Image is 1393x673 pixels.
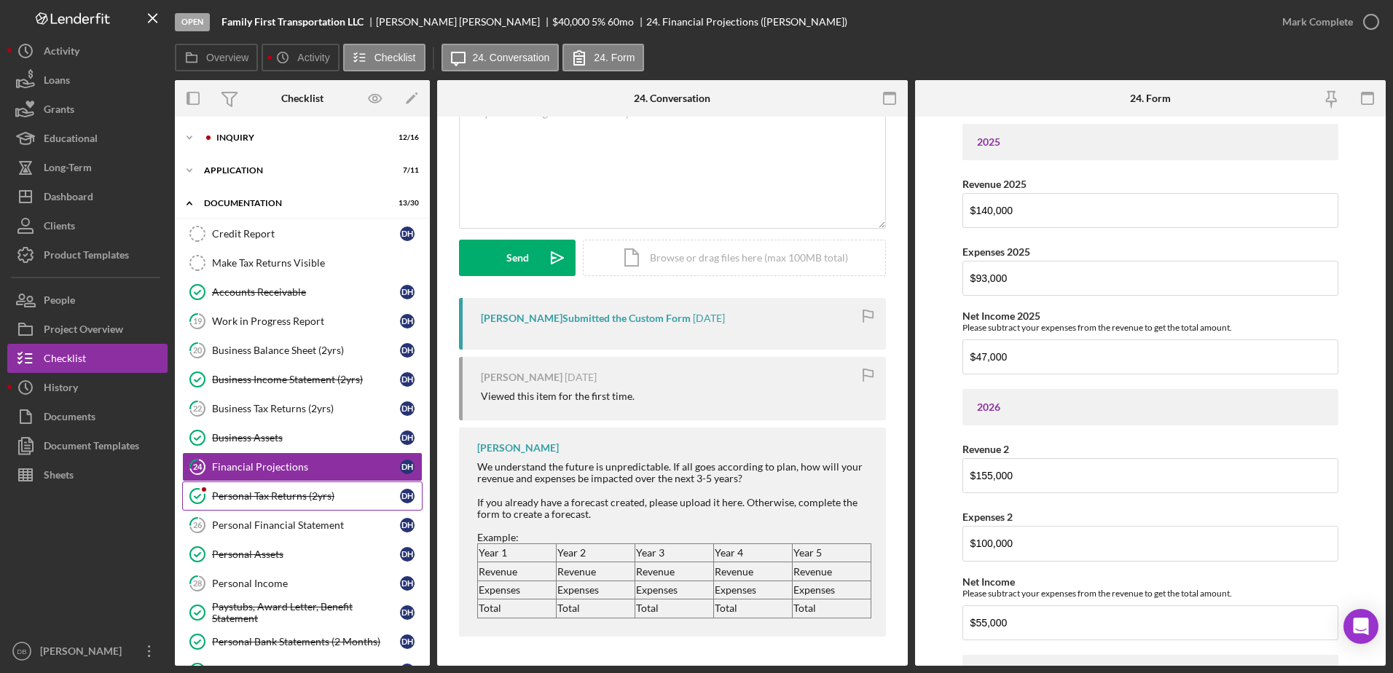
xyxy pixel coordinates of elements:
[212,548,400,560] div: Personal Assets
[212,257,422,269] div: Make Tax Returns Visible
[481,390,635,402] div: Viewed this item for the first time.
[44,36,79,69] div: Activity
[212,461,400,473] div: Financial Projections
[193,345,203,355] tspan: 20
[44,315,123,347] div: Project Overview
[562,44,644,71] button: 24. Form
[182,423,423,452] a: Business AssetsDH
[473,52,550,63] label: 24. Conversation
[212,403,400,414] div: Business Tax Returns (2yrs)
[44,95,74,127] div: Grants
[182,394,423,423] a: 22Business Tax Returns (2yrs)DH
[713,562,792,580] td: Revenue
[7,402,168,431] button: Documents
[7,460,168,489] button: Sheets
[182,452,423,481] a: 24Financial ProjectionsDH
[212,374,400,385] div: Business Income Statement (2yrs)
[400,634,415,649] div: D H
[400,285,415,299] div: D H
[962,245,1030,258] label: Expenses 2025
[962,310,1040,322] label: Net Income 2025
[7,637,168,666] button: DB[PERSON_NAME]
[193,404,202,413] tspan: 22
[212,490,400,502] div: Personal Tax Returns (2yrs)
[182,365,423,394] a: Business Income Statement (2yrs)DH
[962,588,1339,599] div: Please subtract your expenses from the revenue to get the total amount.
[182,511,423,540] a: 26Personal Financial StatementDH
[44,460,74,493] div: Sheets
[175,13,210,31] div: Open
[212,228,400,240] div: Credit Report
[7,182,168,211] button: Dashboard
[182,278,423,307] a: Accounts ReceivableDH
[792,580,871,599] td: Expenses
[182,248,423,278] a: Make Tax Returns Visible
[7,315,168,344] button: Project Overview
[212,315,400,327] div: Work in Progress Report
[481,371,562,383] div: [PERSON_NAME]
[376,16,552,28] div: [PERSON_NAME] [PERSON_NAME]
[193,316,203,326] tspan: 19
[7,153,168,182] button: Long-Term
[182,219,423,248] a: Credit ReportDH
[7,373,168,402] a: History
[962,178,1027,190] label: Revenue 2025
[212,432,400,444] div: Business Assets
[1268,7,1386,36] button: Mark Complete
[44,66,70,98] div: Loans
[44,431,139,464] div: Document Templates
[478,599,557,618] td: Total
[204,166,382,175] div: Application
[400,605,415,620] div: D H
[7,431,168,460] a: Document Templates
[193,520,203,530] tspan: 26
[204,199,382,208] div: Documentation
[7,211,168,240] button: Clients
[7,240,168,269] button: Product Templates
[477,461,871,484] div: We understand the future is unpredictable. If all goes according to plan, how will your revenue a...
[44,124,98,157] div: Educational
[216,133,382,142] div: Inquiry
[400,547,415,562] div: D H
[182,307,423,336] a: 19Work in Progress ReportDH
[7,36,168,66] a: Activity
[634,93,710,104] div: 24. Conversation
[343,44,425,71] button: Checklist
[792,544,871,562] td: Year 5
[212,519,400,531] div: Personal Financial Statement
[481,312,691,324] div: [PERSON_NAME] Submitted the Custom Form
[17,648,26,656] text: DB
[1343,609,1378,644] div: Open Intercom Messenger
[182,336,423,365] a: 20Business Balance Sheet (2yrs)DH
[646,16,847,28] div: 24. Financial Projections ([PERSON_NAME])
[400,343,415,358] div: D H
[44,344,86,377] div: Checklist
[44,153,92,186] div: Long-Term
[212,286,400,298] div: Accounts Receivable
[182,627,423,656] a: Personal Bank Statements (2 Months)DH
[635,599,713,618] td: Total
[221,16,364,28] b: Family First Transportation LLC
[44,373,78,406] div: History
[400,227,415,241] div: D H
[7,344,168,373] button: Checklist
[477,497,871,520] div: If you already have a forecast created, please upload it here. Otherwise, complete the form to cr...
[556,562,635,580] td: Revenue
[44,286,75,318] div: People
[977,401,1325,413] div: 2026
[713,544,792,562] td: Year 4
[962,322,1339,333] div: Please subtract your expenses from the revenue to get the total amount.
[693,312,725,324] time: 2025-09-29 01:53
[262,44,339,71] button: Activity
[193,462,203,471] tspan: 24
[7,124,168,153] button: Educational
[182,598,423,627] a: Paystubs, Award Letter, Benefit StatementDH
[506,240,529,276] div: Send
[36,637,131,669] div: [PERSON_NAME]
